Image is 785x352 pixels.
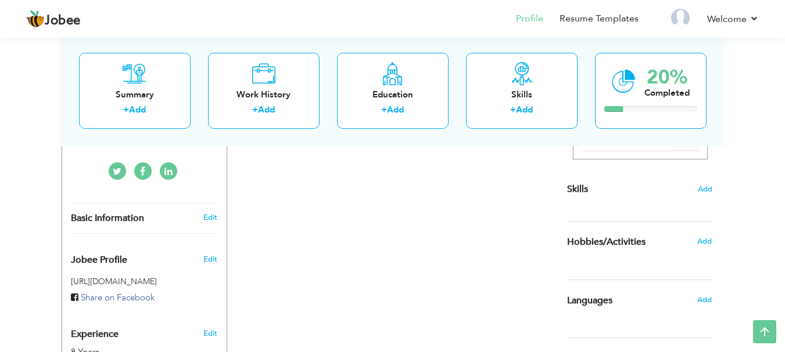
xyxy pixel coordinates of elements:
a: Add [129,104,146,115]
a: Edit [203,212,217,223]
span: Share on Facebook [81,292,155,303]
span: Add [698,184,712,195]
a: Add [258,104,275,115]
a: Resume Templates [560,12,639,26]
div: Work History [217,88,310,100]
span: Basic Information [71,213,144,224]
a: Add [387,104,404,115]
div: Education [346,88,439,100]
label: + [123,104,129,116]
img: jobee.io [26,10,45,28]
span: Hobbies/Activities [567,237,646,248]
label: + [252,104,258,116]
a: Welcome [707,12,759,26]
div: Skills [475,88,568,100]
span: Edit [203,254,217,264]
span: Add [697,295,712,305]
h5: [URL][DOMAIN_NAME] [71,277,218,286]
a: Add [516,104,533,115]
span: Add [697,236,712,246]
div: Share some of your professional and personal interests. [558,222,721,262]
span: Skills [567,183,588,195]
span: Jobee Profile [71,255,127,266]
div: Show your familiar languages. [567,280,712,321]
span: Experience [71,329,119,340]
div: Completed [644,86,690,99]
span: Languages [567,296,612,306]
img: Profile Img [671,9,690,27]
div: Enhance your career by creating a custom URL for your Jobee public profile. [62,242,227,271]
label: + [510,104,516,116]
a: Edit [203,328,217,339]
div: Summary [88,88,181,100]
a: Jobee [26,10,81,28]
span: Jobee [45,14,81,27]
a: Profile [516,12,543,26]
div: 20% [644,67,690,86]
label: + [381,104,387,116]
